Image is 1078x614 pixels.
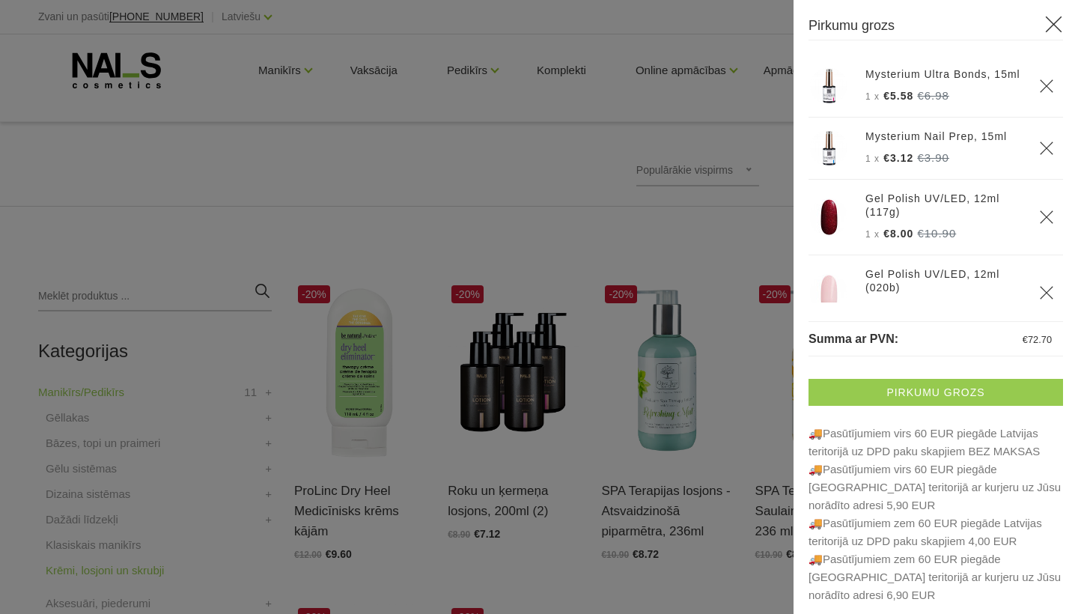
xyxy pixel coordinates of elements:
a: Gel Polish UV/LED, 12ml (117g) [865,192,1021,219]
span: 1 x [865,91,880,102]
span: 1 x [865,153,880,164]
span: 1 x [865,229,880,240]
span: €5.58 [883,90,913,102]
span: 72.70 [1028,334,1052,345]
s: €6.98 [917,89,949,102]
h3: Pirkumu grozs [808,15,1063,40]
a: Pirkumu grozs [808,379,1063,406]
s: €3.90 [917,151,949,164]
s: €10.90 [917,227,956,240]
a: Mysterium Nail Prep, 15ml [865,130,1007,143]
p: 🚚Pasūtījumiem virs 60 EUR piegāde Latvijas teritorijā uz DPD paku skapjiem BEZ MAKSAS 🚚Pasūtījumi... [808,425,1063,604]
a: Delete [1039,210,1054,225]
span: Summa ar PVN: [808,332,898,345]
a: Delete [1039,79,1054,94]
span: €3.12 [883,152,913,164]
a: Delete [1039,285,1054,300]
a: Delete [1039,141,1054,156]
a: Mysterium Ultra Bonds, 15ml [865,67,1020,81]
a: Gel Polish UV/LED, 12ml (020b) [865,267,1021,294]
span: €8.00 [883,228,913,240]
span: € [1023,334,1028,345]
